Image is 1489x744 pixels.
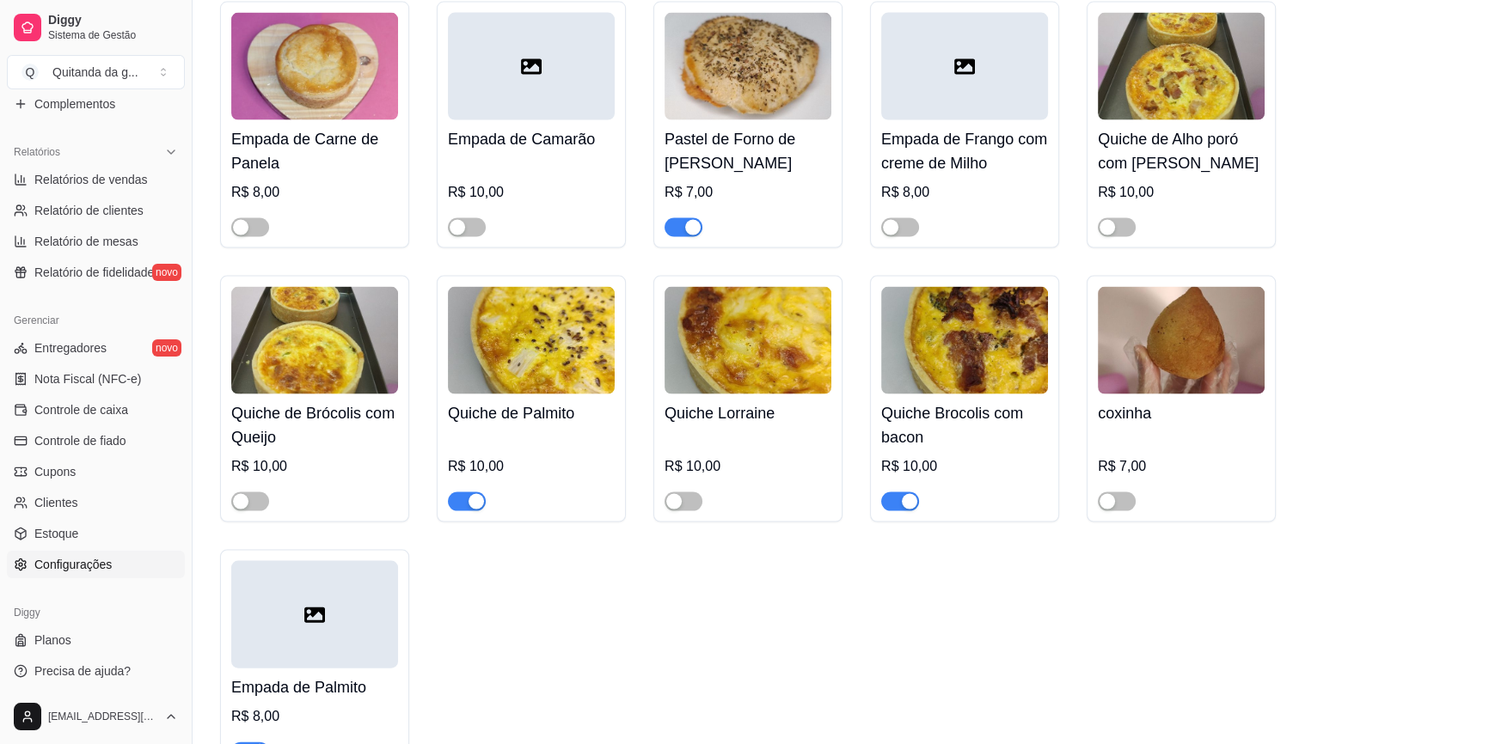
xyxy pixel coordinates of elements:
[231,675,398,699] h4: Empada de Palmito
[48,710,157,723] span: [EMAIL_ADDRESS][DOMAIN_NAME]
[1098,456,1265,477] div: R$ 7,00
[34,631,71,649] span: Planos
[7,657,185,685] a: Precisa de ajuda?
[881,456,1048,477] div: R$ 10,00
[52,64,138,81] div: Quitanda da g ...
[881,182,1048,203] div: R$ 8,00
[7,259,185,286] a: Relatório de fidelidadenovo
[7,228,185,255] a: Relatório de mesas
[1098,13,1265,120] img: product-image
[1098,287,1265,394] img: product-image
[1098,401,1265,425] h4: coxinha
[665,127,831,175] h4: Pastel de Forno de [PERSON_NAME]
[231,13,398,120] img: product-image
[7,365,185,393] a: Nota Fiscal (NFC-e)
[34,463,76,480] span: Cupons
[7,166,185,193] a: Relatórios de vendas
[231,706,398,727] div: R$ 8,00
[7,458,185,485] a: Cupons
[7,427,185,454] a: Controle de fiado
[231,401,398,449] h4: Quiche de Brócolis com Queijo
[665,287,831,394] img: product-image
[21,64,39,81] span: Q
[1098,182,1265,203] div: R$ 10,00
[881,127,1048,175] h4: Empada de Frango com creme de Milho
[34,494,78,511] span: Clientes
[7,599,185,626] div: Diggy
[7,90,185,118] a: Complementos
[34,525,78,542] span: Estoque
[7,334,185,362] a: Entregadoresnovo
[448,127,615,151] h4: Empada de Camarão
[448,182,615,203] div: R$ 10,00
[34,662,131,680] span: Precisa de ajuda?
[34,432,126,449] span: Controle de fiado
[665,13,831,120] img: product-image
[448,456,615,477] div: R$ 10,00
[7,197,185,224] a: Relatório de clientes
[7,696,185,737] button: [EMAIL_ADDRESS][DOMAIN_NAME]
[34,556,112,573] span: Configurações
[665,401,831,425] h4: Quiche Lorraine
[34,171,148,188] span: Relatórios de vendas
[34,95,115,113] span: Complementos
[231,182,398,203] div: R$ 8,00
[48,13,178,28] span: Diggy
[7,551,185,578] a: Configurações
[7,7,185,48] a: DiggySistema de Gestão
[34,339,107,357] span: Entregadores
[14,145,60,159] span: Relatórios
[34,401,128,418] span: Controle de caixa
[7,55,185,89] button: Select a team
[231,287,398,394] img: product-image
[34,370,141,387] span: Nota Fiscal (NFC-e)
[881,401,1048,449] h4: Quiche Brocolis com bacon
[7,307,185,334] div: Gerenciar
[7,396,185,424] a: Controle de caixa
[34,233,138,250] span: Relatório de mesas
[7,626,185,654] a: Planos
[1098,127,1265,175] h4: Quiche de Alho poró com [PERSON_NAME]
[34,264,154,281] span: Relatório de fidelidade
[881,287,1048,394] img: product-image
[48,28,178,42] span: Sistema de Gestão
[665,456,831,477] div: R$ 10,00
[448,401,615,425] h4: Quiche de Palmito
[231,127,398,175] h4: Empada de Carne de Panela
[231,456,398,477] div: R$ 10,00
[7,520,185,547] a: Estoque
[7,489,185,516] a: Clientes
[665,182,831,203] div: R$ 7,00
[448,287,615,394] img: product-image
[34,202,144,219] span: Relatório de clientes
